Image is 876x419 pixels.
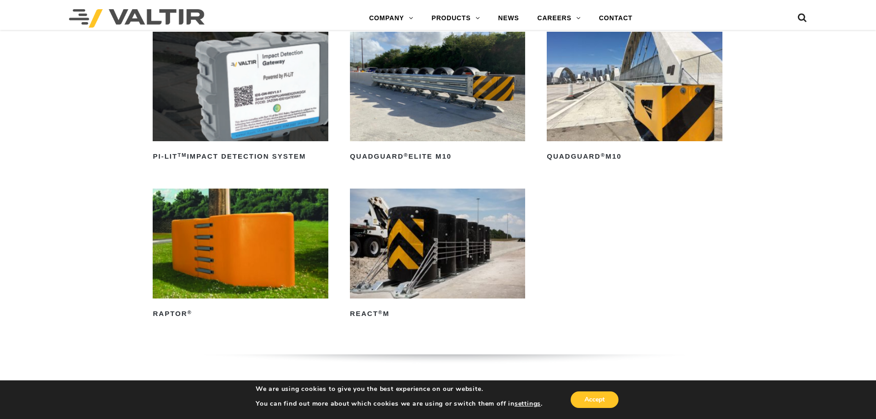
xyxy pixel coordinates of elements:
[350,307,525,321] h2: REACT M
[256,400,543,408] p: You can find out more about which cookies we are using or switch them off in .
[153,32,328,164] a: PI-LITTMImpact Detection System
[188,310,192,315] sup: ®
[153,149,328,164] h2: PI-LIT Impact Detection System
[590,9,641,28] a: CONTACT
[177,152,187,158] sup: TM
[256,385,543,393] p: We are using cookies to give you the best experience on our website.
[547,32,722,164] a: QuadGuard®M10
[489,9,528,28] a: NEWS
[350,149,525,164] h2: QuadGuard Elite M10
[528,9,590,28] a: CAREERS
[360,9,423,28] a: COMPANY
[153,189,328,321] a: RAPTOR®
[571,391,618,408] button: Accept
[378,310,383,315] sup: ®
[547,149,722,164] h2: QuadGuard M10
[153,307,328,321] h2: RAPTOR
[69,9,205,28] img: Valtir
[515,400,541,408] button: settings
[423,9,489,28] a: PRODUCTS
[601,152,605,158] sup: ®
[404,152,408,158] sup: ®
[350,189,525,321] a: REACT®M
[350,32,525,164] a: QuadGuard®Elite M10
